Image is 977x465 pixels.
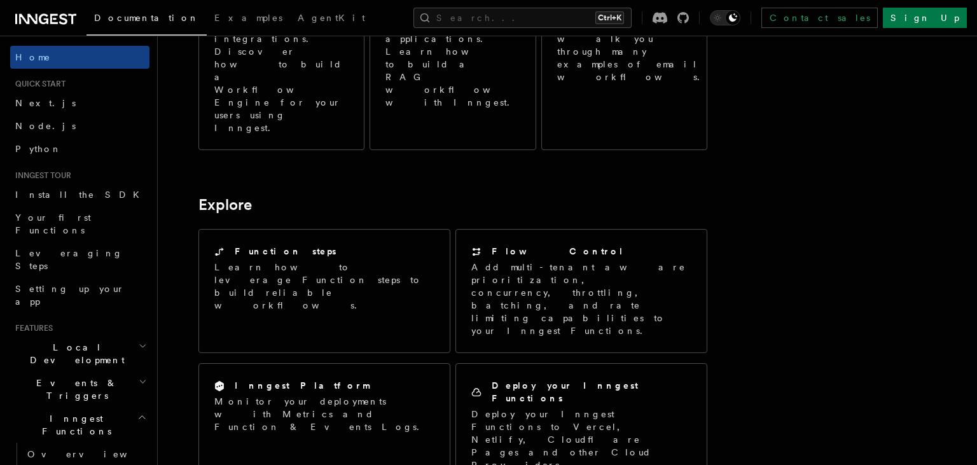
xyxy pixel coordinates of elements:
[10,412,137,438] span: Inngest Functions
[214,395,434,433] p: Monitor your deployments with Metrics and Function & Events Logs.
[10,170,71,181] span: Inngest tour
[15,144,62,154] span: Python
[15,98,76,108] span: Next.js
[198,229,450,353] a: Function stepsLearn how to leverage Function steps to build reliable workflows.
[94,13,199,23] span: Documentation
[10,206,149,242] a: Your first Functions
[10,336,149,371] button: Local Development
[10,323,53,333] span: Features
[207,4,290,34] a: Examples
[883,8,967,28] a: Sign Up
[492,379,691,405] h2: Deploy your Inngest Functions
[10,242,149,277] a: Leveraging Steps
[10,377,139,402] span: Events & Triggers
[413,8,632,28] button: Search...Ctrl+K
[15,284,125,307] span: Setting up your app
[298,13,365,23] span: AgentKit
[492,245,624,258] h2: Flow Control
[87,4,207,36] a: Documentation
[27,449,158,459] span: Overview
[10,79,66,89] span: Quick start
[10,371,149,407] button: Events & Triggers
[10,277,149,313] a: Setting up your app
[10,183,149,206] a: Install the SDK
[15,121,76,131] span: Node.js
[595,11,624,24] kbd: Ctrl+K
[455,229,707,353] a: Flow ControlAdd multi-tenant aware prioritization, concurrency, throttling, batching, and rate li...
[710,10,740,25] button: Toggle dark mode
[235,379,370,392] h2: Inngest Platform
[15,248,123,271] span: Leveraging Steps
[15,212,91,235] span: Your first Functions
[290,4,373,34] a: AgentKit
[10,407,149,443] button: Inngest Functions
[15,51,51,64] span: Home
[471,261,691,337] p: Add multi-tenant aware prioritization, concurrency, throttling, batching, and rate limiting capab...
[15,190,147,200] span: Install the SDK
[10,46,149,69] a: Home
[761,8,878,28] a: Contact sales
[235,245,336,258] h2: Function steps
[10,137,149,160] a: Python
[198,196,252,214] a: Explore
[214,261,434,312] p: Learn how to leverage Function steps to build reliable workflows.
[10,341,139,366] span: Local Development
[10,92,149,115] a: Next.js
[10,115,149,137] a: Node.js
[214,13,282,23] span: Examples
